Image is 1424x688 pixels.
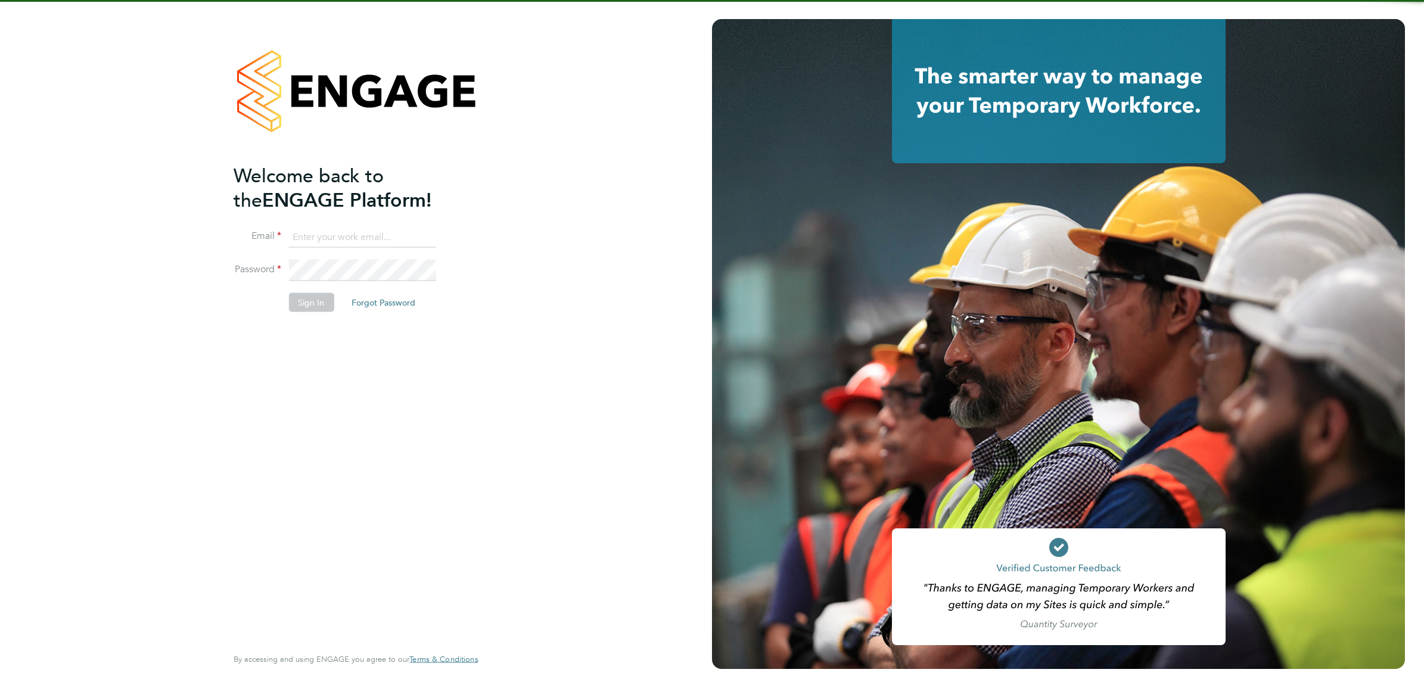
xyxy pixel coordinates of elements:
span: Terms & Conditions [409,654,478,664]
a: Terms & Conditions [409,655,478,664]
label: Password [234,263,281,276]
button: Forgot Password [342,293,425,312]
span: Welcome back to the [234,164,384,211]
input: Enter your work email... [288,226,436,248]
button: Sign In [288,293,334,312]
span: By accessing and using ENGAGE you agree to our [234,654,478,664]
label: Email [234,230,281,242]
h2: ENGAGE Platform! [234,163,466,212]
